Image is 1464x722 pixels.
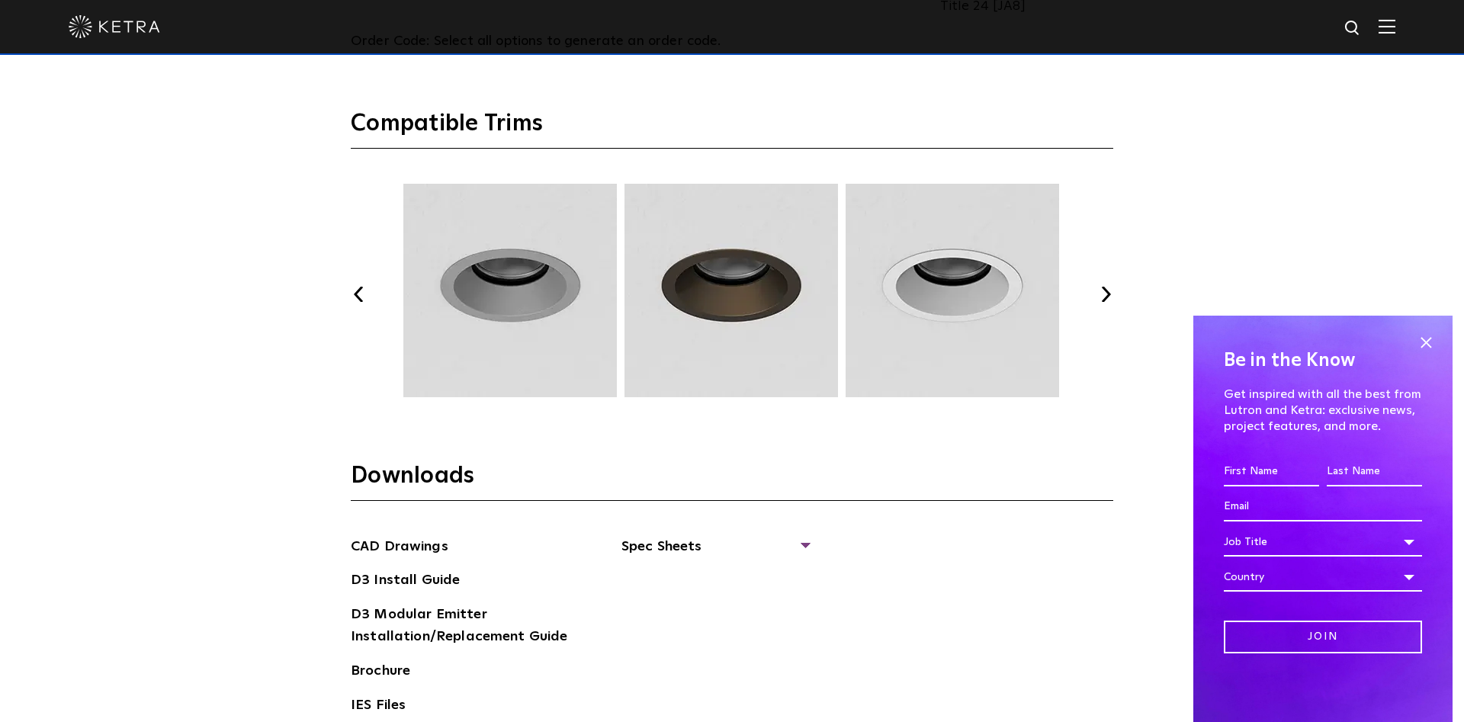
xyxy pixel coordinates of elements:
button: Next [1098,287,1113,302]
h3: Compatible Trims [351,109,1113,149]
div: Job Title [1224,528,1422,557]
a: CAD Drawings [351,536,448,560]
p: Get inspired with all the best from Lutron and Ketra: exclusive news, project features, and more. [1224,387,1422,434]
img: TRM005.webp [843,184,1061,397]
span: Spec Sheets [621,536,808,570]
h4: Be in the Know [1224,346,1422,375]
img: ketra-logo-2019-white [69,15,160,38]
input: First Name [1224,457,1319,486]
a: IES Files [351,695,406,719]
div: Country [1224,563,1422,592]
input: Join [1224,621,1422,653]
input: Last Name [1327,457,1422,486]
a: D3 Modular Emitter Installation/Replacement Guide [351,604,579,650]
input: Email [1224,493,1422,521]
img: TRM004.webp [622,184,840,397]
a: Brochure [351,660,410,685]
img: TRM003.webp [401,184,619,397]
h3: Downloads [351,461,1113,501]
a: D3 Install Guide [351,570,460,594]
img: Hamburger%20Nav.svg [1379,19,1395,34]
button: Previous [351,287,366,302]
img: search icon [1344,19,1363,38]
